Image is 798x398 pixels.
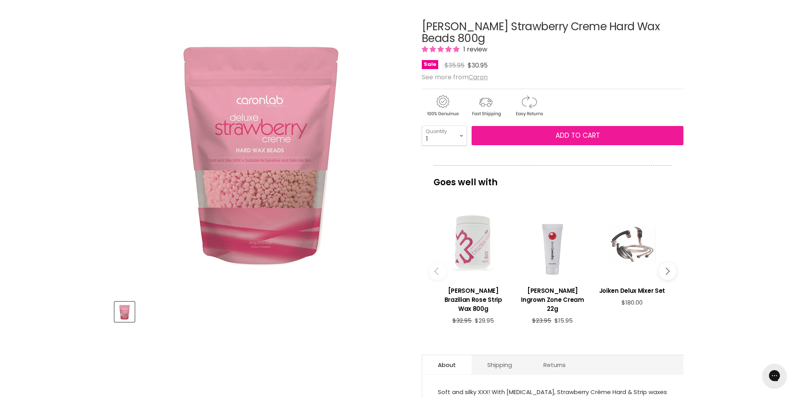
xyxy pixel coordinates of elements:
a: View product:Joiken Delux Mixer Set [596,280,668,299]
img: Caron Strawberry Creme Hard Wax Beads 800g [115,303,134,321]
h3: Joiken Delux Mixer Set [596,286,668,295]
img: shipping.gif [465,94,506,118]
span: Sale [422,60,438,69]
a: Returns [528,355,581,374]
span: $15.95 [554,316,573,325]
div: Product thumbnails [113,299,409,322]
a: Caron [468,73,488,82]
iframe: Gorgias live chat messenger [759,361,790,390]
a: View product:Mancine Ingrown Zone Cream 22g [517,280,588,317]
span: $35.95 [445,61,465,70]
div: Caron Strawberry Creme Hard Wax Beads 800g image. Click or Scroll to Zoom. [115,1,408,294]
span: $30.95 [468,61,488,70]
h1: [PERSON_NAME] Strawberry Creme Hard Wax Beads 800g [422,21,683,45]
h3: [PERSON_NAME] Brazilian Rose Strip Wax 800g [437,286,509,313]
a: View product:Mancine Brazilian Rose Strip Wax 800g [437,280,509,317]
span: $29.95 [475,316,494,325]
span: 1 review [461,45,487,54]
h3: [PERSON_NAME] Ingrown Zone Cream 22g [517,286,588,313]
a: About [422,355,472,374]
span: 5.00 stars [422,45,461,54]
span: Add to cart [556,131,600,140]
button: Caron Strawberry Creme Hard Wax Beads 800g [115,302,135,322]
a: Shipping [472,355,528,374]
button: Add to cart [472,126,683,146]
span: $32.95 [452,316,472,325]
select: Quantity [422,126,467,145]
img: genuine.gif [422,94,463,118]
p: Goes well with [434,165,672,191]
span: See more from [422,73,488,82]
span: $180.00 [621,298,643,307]
img: returns.gif [508,94,550,118]
span: $23.95 [532,316,551,325]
